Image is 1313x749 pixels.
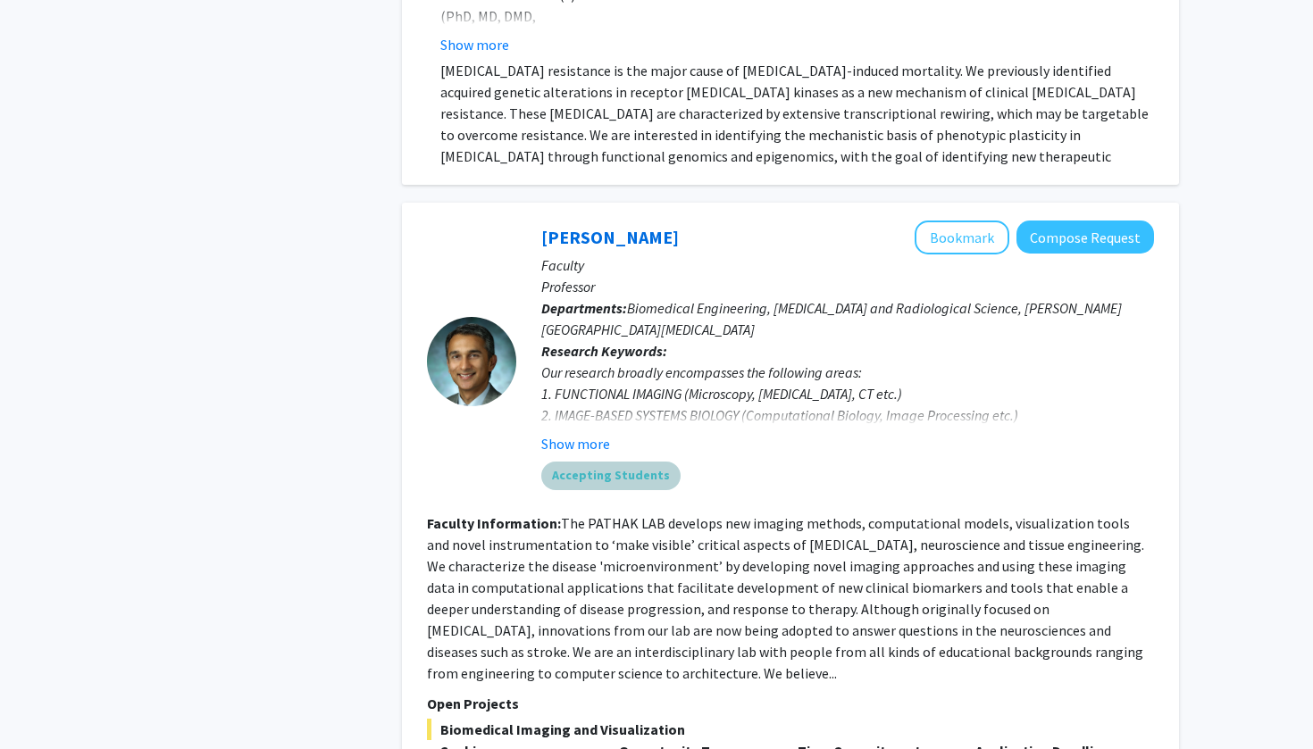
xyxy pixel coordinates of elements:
div: Our research broadly encompasses the following areas: 1. FUNCTIONAL IMAGING (Microscopy, [MEDICAL... [541,362,1154,469]
b: Departments: [541,299,627,317]
button: Add Arvind Pathak to Bookmarks [915,221,1009,254]
button: Compose Request to Arvind Pathak [1016,221,1154,254]
a: [PERSON_NAME] [541,226,679,248]
p: Professor [541,276,1154,297]
b: Faculty Information: [427,514,561,532]
iframe: Chat [13,669,76,736]
p: [MEDICAL_DATA] resistance is the major cause of [MEDICAL_DATA]-induced mortality. We previously i... [440,60,1154,188]
span: Biomedical Imaging and Visualization [427,719,1154,740]
fg-read-more: The PATHAK LAB develops new imaging methods, computational models, visualization tools and novel ... [427,514,1144,682]
button: Show more [440,34,509,55]
p: Faculty [541,254,1154,276]
button: Show more [541,433,610,454]
b: Research Keywords: [541,342,667,360]
span: Biomedical Engineering, [MEDICAL_DATA] and Radiological Science, [PERSON_NAME][GEOGRAPHIC_DATA][M... [541,299,1122,338]
p: Open Projects [427,693,1154,714]
mat-chip: Accepting Students [541,462,681,490]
